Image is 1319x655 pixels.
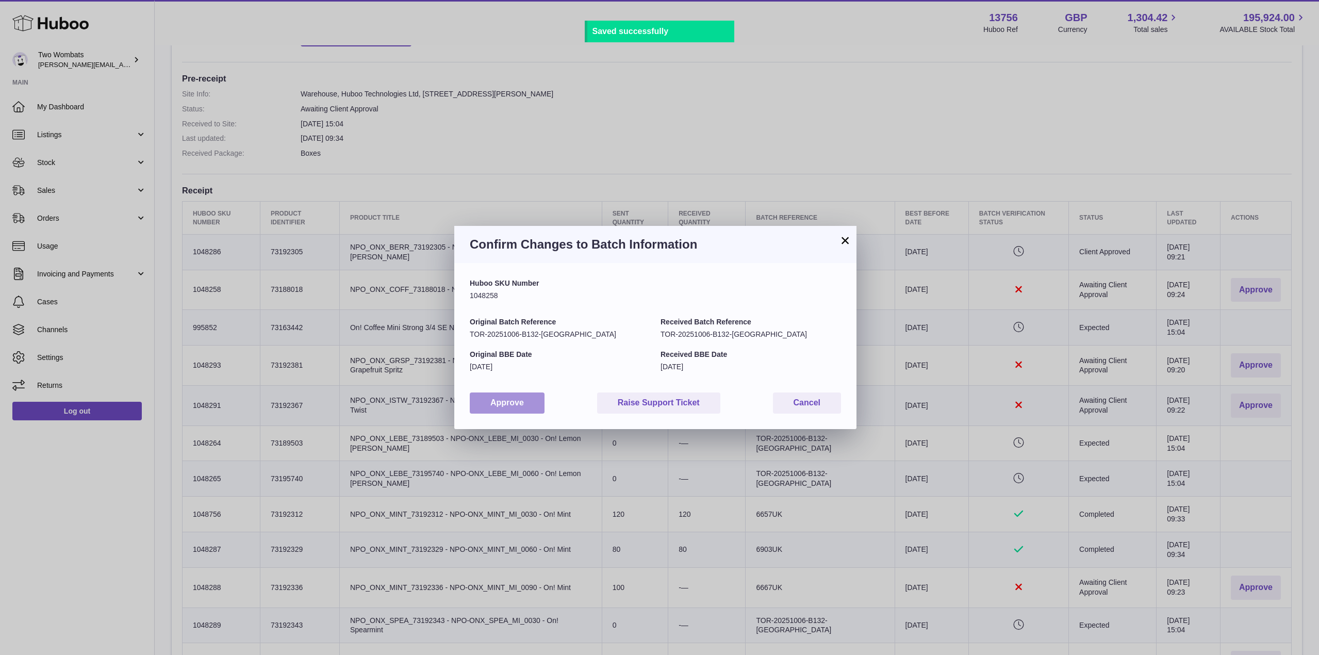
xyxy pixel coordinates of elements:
p: [DATE] [470,362,650,372]
p: TOR-20251006-B132-[GEOGRAPHIC_DATA] [661,330,841,339]
label: Received Batch Reference [661,317,841,327]
button: Raise Support Ticket [597,392,720,414]
p: [DATE] [661,362,841,372]
label: Huboo SKU Number [470,279,841,288]
div: 1048258 [470,279,841,301]
h3: Confirm Changes to Batch Information [470,236,841,253]
button: × [839,234,851,247]
label: Original Batch Reference [470,317,650,327]
button: Cancel [773,392,841,414]
p: TOR-20251006-B132-[GEOGRAPHIC_DATA] [470,330,650,339]
button: Approve [470,392,545,414]
label: Original BBE Date [470,350,650,359]
div: Saved successfully [592,26,729,37]
label: Received BBE Date [661,350,841,359]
